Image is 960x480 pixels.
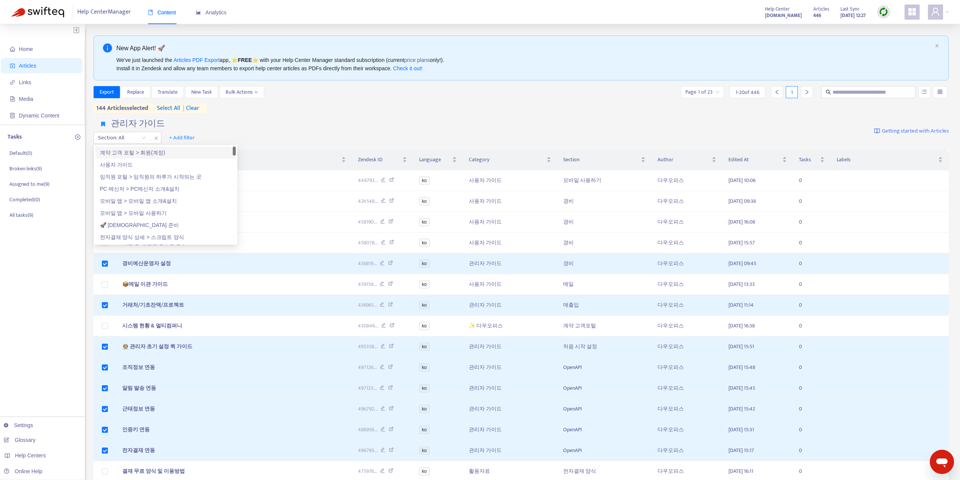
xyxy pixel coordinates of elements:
button: + Add filter [163,132,201,144]
td: 다우오피스 [651,440,722,461]
span: [DATE] 15:31 [728,425,754,434]
td: 다우오피스 [651,170,722,191]
span: right [804,90,809,95]
button: New Task [185,86,218,98]
span: Zendesk ID [358,156,401,164]
td: OpenAPI [557,357,651,378]
td: 0 [793,399,831,420]
span: select all [157,104,180,113]
span: [DATE] 10:06 [728,176,756,185]
td: 관리자 가이드 [463,295,557,316]
td: 다우오피스 [651,336,722,357]
td: 다우오피스 [651,295,722,316]
a: Articles PDF Export [174,57,220,63]
img: image-link [874,128,880,134]
span: 알림 발송 연동 [122,384,156,392]
span: Author [657,156,710,164]
span: [DATE] 15:57 [728,238,755,247]
span: Export [100,88,114,96]
span: down [109,157,114,161]
td: 사용자 가이드 [463,233,557,253]
span: 조직정보 연동 [122,363,155,372]
span: container [10,113,15,118]
span: Articles [19,63,36,69]
span: [DATE] 15:51 [728,342,754,351]
td: 0 [793,212,831,233]
span: Help Center Manager [77,5,131,19]
span: 경비예산운영자 설정 [122,259,171,268]
span: 인증키 연동 [122,425,150,434]
td: 계약 고객포털 [557,316,651,336]
td: 0 [793,170,831,191]
td: 관리자 가이드 [463,440,557,461]
span: search [826,90,831,95]
td: 다우오피스 [651,420,722,440]
th: Zendesk ID [352,150,413,170]
td: 다우오피스 [651,212,722,233]
span: 근태정보 연동 [122,404,155,413]
span: Section [563,156,639,164]
span: close [935,43,939,48]
td: OpenAPI [557,420,651,440]
span: 458190 ... [358,218,377,226]
span: Language [419,156,451,164]
th: Section [557,150,651,170]
td: 관리자 가이드 [463,357,557,378]
button: Bulk Actionsdown [220,86,264,98]
td: 처음 시작 설정 [557,336,651,357]
td: 0 [793,336,831,357]
span: Home [19,46,33,52]
button: Export [94,86,120,98]
span: 거래처/기초잔액/프로젝트 [122,301,184,309]
span: Tasks [799,156,819,164]
th: Tasks [793,150,831,170]
td: 다우오피스 [651,357,722,378]
td: 매출입 [557,295,651,316]
a: [DOMAIN_NAME] [765,11,802,20]
span: Analytics [196,9,227,15]
div: New App Alert! 🚀 [117,43,932,53]
p: All tasks ( 9 ) [9,211,33,219]
span: 결재 무료 양식 및 이용방법 [122,467,185,475]
th: Language [413,150,463,170]
span: Articles [813,5,829,13]
p: Tasks [8,133,22,142]
span: 📦메일 이관 가이드 [122,280,168,289]
span: + Add filter [169,133,195,142]
td: 0 [793,233,831,253]
span: account-book [10,63,15,68]
span: 496793 ... [358,446,378,455]
span: Help Centers [15,452,46,458]
span: user [931,7,940,16]
span: ko [419,446,430,455]
span: [DATE] 15:48 [728,363,755,372]
td: 0 [793,316,831,336]
td: 사용자 가이드 [463,170,557,191]
span: Edited At [728,156,781,164]
td: 0 [793,357,831,378]
div: 1 [786,86,798,98]
span: Help Center [765,5,790,13]
span: ko [419,176,430,185]
span: clear [180,104,199,113]
span: 424548 ... [358,197,378,205]
span: [DATE] 11:14 [728,301,754,309]
td: 경비 [557,212,651,233]
span: [DATE] 09:45 [728,259,756,268]
span: ko [419,259,430,268]
td: 다우오피스 [651,399,722,420]
span: Last Sync [840,5,860,13]
span: [DATE] 16:08 [728,218,755,226]
td: 다우오피스 [651,274,722,295]
span: | [183,103,184,113]
span: ko [419,280,430,289]
span: ko [419,301,430,309]
td: 관리자 가이드 [463,253,557,274]
iframe: 메시징 창을 시작하는 버튼 [930,450,954,474]
p: Completed ( 0 ) [9,196,40,204]
span: link [10,80,15,85]
span: down [254,90,258,94]
span: ko [419,426,430,434]
span: Translate [158,88,178,96]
